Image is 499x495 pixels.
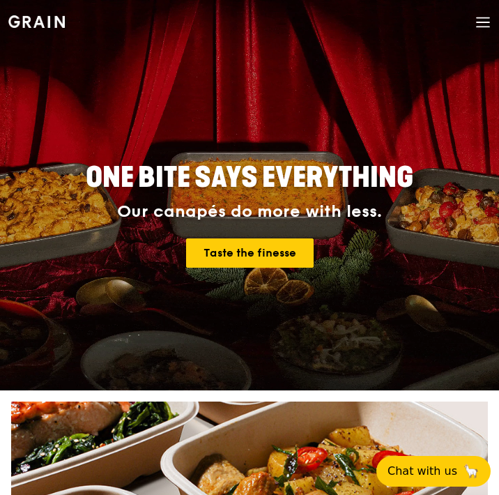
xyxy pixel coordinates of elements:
[86,161,413,195] span: ONE BITE SAYS EVERYTHING
[463,463,479,480] span: 🦙
[376,456,491,487] button: Chat with us🦙
[8,15,65,28] img: Grain
[186,238,314,268] a: Taste the finesse
[387,463,457,480] span: Chat with us
[63,202,436,222] div: Our canapés do more with less.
